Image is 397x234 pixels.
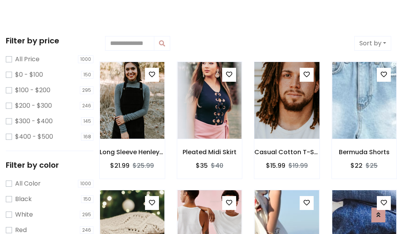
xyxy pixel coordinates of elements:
[15,55,40,64] label: All Price
[211,161,223,170] del: $40
[80,226,93,234] span: 246
[110,162,129,169] h6: $21.99
[81,195,93,203] span: 150
[354,36,391,51] button: Sort by
[15,179,41,188] label: All Color
[6,36,93,45] h5: Filter by price
[177,148,242,156] h6: Pleated Midi Skirt
[288,161,308,170] del: $19.99
[266,162,285,169] h6: $15.99
[81,117,93,125] span: 145
[15,194,32,204] label: Black
[254,148,319,156] h6: Casual Cotton T-Shirt
[15,132,53,141] label: $400 - $500
[81,133,93,141] span: 168
[80,86,93,94] span: 295
[350,162,362,169] h6: $22
[80,211,93,219] span: 295
[15,70,43,79] label: $0 - $100
[100,148,165,156] h6: Long Sleeve Henley T-Shirt
[78,55,93,63] span: 1000
[15,117,53,126] label: $300 - $400
[196,162,208,169] h6: $35
[6,160,93,170] h5: Filter by color
[133,161,154,170] del: $25.99
[332,148,397,156] h6: Bermuda Shorts
[15,101,52,110] label: $200 - $300
[15,210,33,219] label: White
[81,71,93,79] span: 150
[80,102,93,110] span: 246
[366,161,378,170] del: $25
[15,86,50,95] label: $100 - $200
[78,180,93,188] span: 1000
